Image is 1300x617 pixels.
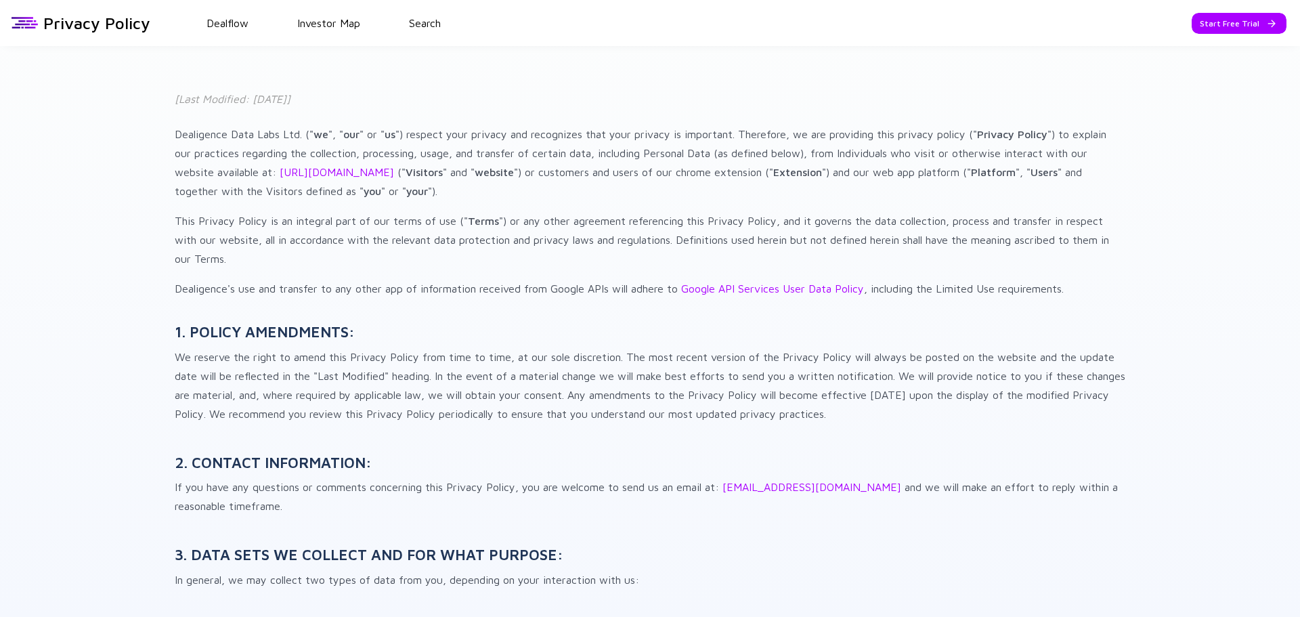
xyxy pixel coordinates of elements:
[175,322,1125,342] h2: 1. POLICY AMENDMENTS:
[681,282,864,295] a: Google API Services User Data Policy
[977,128,1047,140] strong: Privacy Policy
[175,211,1125,268] p: This Privacy Policy is an integral part of our terms of use (" ") or any other agreement referenc...
[175,279,1125,298] p: Dealigence's use and transfer to any other app of information received from Google APIs will adhe...
[1192,13,1286,34] button: Start Free Trial
[475,166,514,178] strong: website
[175,453,1125,473] h2: 2. CONTACT INFORMATION:
[468,215,499,227] strong: Terms
[364,185,381,197] strong: you
[297,17,360,29] a: Investor Map
[43,14,150,33] h1: Privacy Policy
[409,17,441,29] a: Search
[313,128,328,140] strong: we
[175,125,1125,200] p: Dealigence Data Labs Ltd. (" ", " " or " ") respect your privacy and recognizes that your privacy...
[280,166,394,178] a: [URL][DOMAIN_NAME]
[343,128,360,140] strong: our
[175,347,1125,423] p: We reserve the right to amend this Privacy Policy from time to time, at our sole discretion. The ...
[406,166,443,178] strong: Visitors
[722,481,901,493] a: [EMAIL_ADDRESS][DOMAIN_NAME]
[773,166,822,178] strong: Extension
[175,570,1125,589] p: In general, we may collect two types of data from you, depending on your interaction with us:
[175,89,1125,108] p: [Last Modified: [DATE]]
[385,128,395,140] strong: us
[1031,166,1058,178] strong: Users
[406,185,428,197] strong: your
[175,477,1125,515] p: If you have any questions or comments concerning this Privacy Policy, you are welcome to send us ...
[175,545,1125,565] h2: 3. DATA SETS WE COLLECT AND FOR WHAT PURPOSE:
[971,166,1016,178] strong: Platform
[207,17,248,29] a: Dealflow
